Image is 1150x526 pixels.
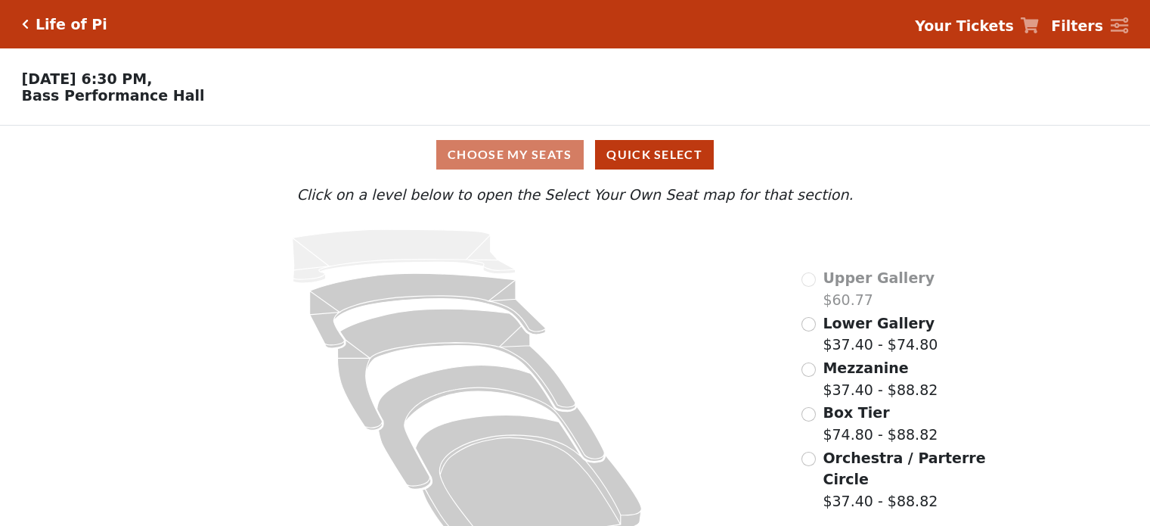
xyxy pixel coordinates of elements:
a: Filters [1051,15,1128,37]
label: $74.80 - $88.82 [823,402,938,445]
span: Upper Gallery [823,269,935,286]
span: Lower Gallery [823,315,935,331]
strong: Filters [1051,17,1103,34]
span: Orchestra / Parterre Circle [823,450,985,488]
path: Lower Gallery - Seats Available: 108 [310,273,546,348]
p: Click on a level below to open the Select Your Own Seat map for that section. [154,184,995,206]
label: $37.40 - $74.80 [823,313,938,356]
a: Your Tickets [915,15,1039,37]
a: Click here to go back to filters [22,19,29,30]
span: Box Tier [823,404,889,421]
label: $37.40 - $88.82 [823,447,987,512]
h5: Life of Pi [36,16,107,33]
path: Upper Gallery - Seats Available: 0 [293,229,516,283]
strong: Your Tickets [915,17,1014,34]
span: Mezzanine [823,359,908,376]
button: Quick Select [595,140,714,170]
label: $37.40 - $88.82 [823,357,938,400]
label: $60.77 [823,267,935,310]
